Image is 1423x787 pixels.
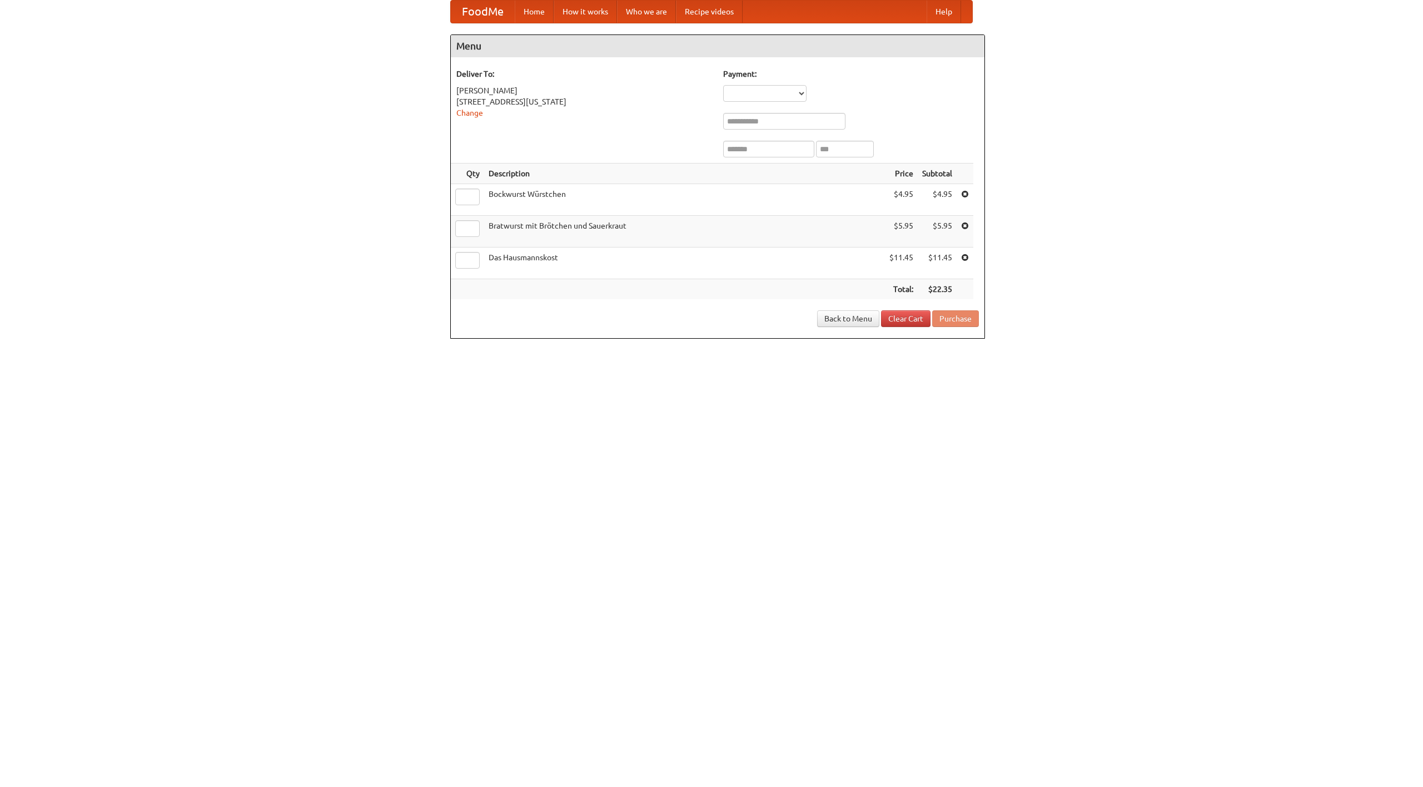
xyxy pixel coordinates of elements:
[723,68,979,80] h5: Payment:
[617,1,676,23] a: Who we are
[918,279,957,300] th: $22.35
[817,310,879,327] a: Back to Menu
[885,248,918,279] td: $11.45
[927,1,961,23] a: Help
[451,1,515,23] a: FoodMe
[456,96,712,107] div: [STREET_ADDRESS][US_STATE]
[451,164,484,184] th: Qty
[456,68,712,80] h5: Deliver To:
[918,248,957,279] td: $11.45
[676,1,743,23] a: Recipe videos
[515,1,554,23] a: Home
[881,310,931,327] a: Clear Cart
[554,1,617,23] a: How it works
[885,216,918,248] td: $5.95
[484,164,885,184] th: Description
[456,85,712,96] div: [PERSON_NAME]
[451,35,984,57] h4: Menu
[484,184,885,216] td: Bockwurst Würstchen
[484,216,885,248] td: Bratwurst mit Brötchen und Sauerkraut
[918,184,957,216] td: $4.95
[484,248,885,279] td: Das Hausmannskost
[885,164,918,184] th: Price
[918,164,957,184] th: Subtotal
[885,184,918,216] td: $4.95
[932,310,979,327] button: Purchase
[885,279,918,300] th: Total:
[918,216,957,248] td: $5.95
[456,108,483,117] a: Change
